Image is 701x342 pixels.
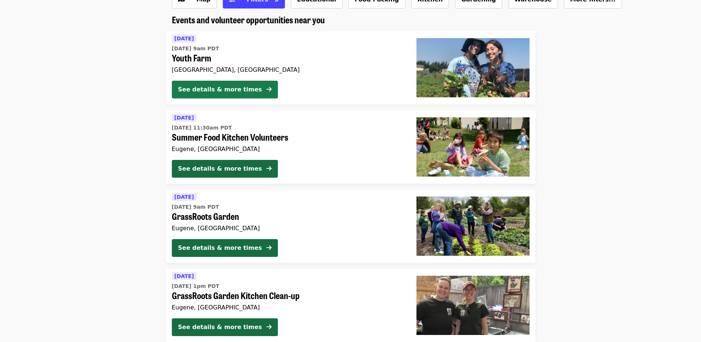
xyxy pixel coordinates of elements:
[172,132,405,142] span: Summer Food Kitchen Volunteers
[172,66,405,73] div: [GEOGRAPHIC_DATA], [GEOGRAPHIC_DATA]
[266,323,272,331] i: arrow-right icon
[172,239,278,257] button: See details & more times
[178,164,262,173] div: See details & more times
[266,86,272,93] i: arrow-right icon
[178,85,262,94] div: See details & more times
[416,117,530,177] img: Summer Food Kitchen Volunteers organized by FOOD For Lane County
[266,165,272,172] i: arrow-right icon
[172,318,278,336] button: See details & more times
[174,273,194,279] span: [DATE]
[172,282,220,290] time: [DATE] 1pm PDT
[172,45,219,53] time: [DATE] 9am PDT
[172,160,278,178] button: See details & more times
[416,38,530,97] img: Youth Farm organized by FOOD For Lane County
[172,211,405,222] span: GrassRoots Garden
[174,194,194,200] span: [DATE]
[166,31,535,104] a: See details for "Youth Farm"
[172,290,405,301] span: GrassRoots Garden Kitchen Clean-up
[178,323,262,332] div: See details & more times
[172,304,405,311] div: Eugene, [GEOGRAPHIC_DATA]
[172,13,325,26] span: Events and volunteer opportunities near you
[174,36,194,41] span: [DATE]
[172,145,405,152] div: Eugene, [GEOGRAPHIC_DATA]
[166,110,535,184] a: See details for "Summer Food Kitchen Volunteers"
[172,124,232,132] time: [DATE] 11:30am PDT
[178,244,262,252] div: See details & more times
[172,81,278,98] button: See details & more times
[172,225,405,232] div: Eugene, [GEOGRAPHIC_DATA]
[172,203,219,211] time: [DATE] 9am PDT
[166,269,535,342] a: See details for "GrassRoots Garden Kitchen Clean-up"
[174,115,194,121] span: [DATE]
[266,244,272,251] i: arrow-right icon
[172,53,405,63] span: Youth Farm
[166,190,535,263] a: See details for "GrassRoots Garden"
[416,276,530,335] img: GrassRoots Garden Kitchen Clean-up organized by FOOD For Lane County
[416,197,530,256] img: GrassRoots Garden organized by FOOD For Lane County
